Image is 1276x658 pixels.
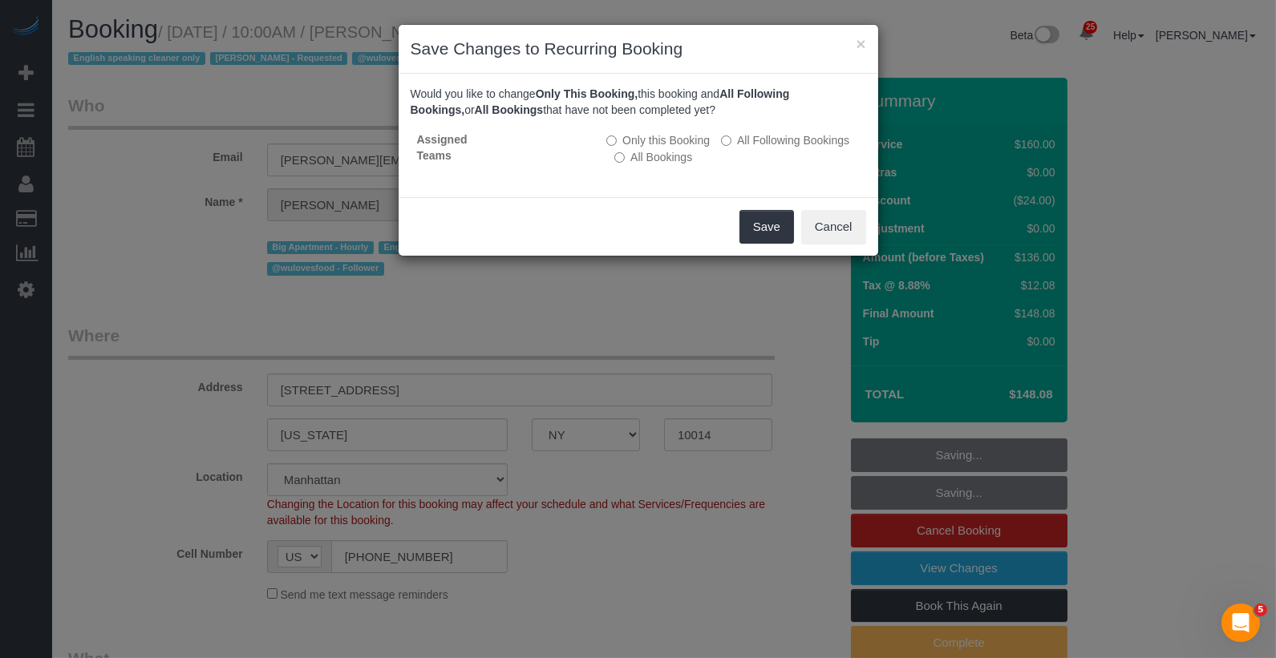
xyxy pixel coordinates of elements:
[801,210,866,244] button: Cancel
[1221,604,1260,642] iframe: Intercom live chat
[721,132,849,148] label: This and all the bookings after it will be changed.
[606,135,617,146] input: Only this Booking
[721,135,731,146] input: All Following Bookings
[475,103,544,116] b: All Bookings
[856,35,865,52] button: ×
[1254,604,1267,616] span: 5
[417,133,468,162] strong: Assigned Teams
[411,86,866,118] p: Would you like to change this booking and or that have not been completed yet?
[606,132,710,148] label: All other bookings in the series will remain the same.
[614,149,692,165] label: All bookings that have not been completed yet will be changed.
[536,87,638,100] b: Only This Booking,
[614,152,625,163] input: All Bookings
[739,210,794,244] button: Save
[411,37,866,61] h3: Save Changes to Recurring Booking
